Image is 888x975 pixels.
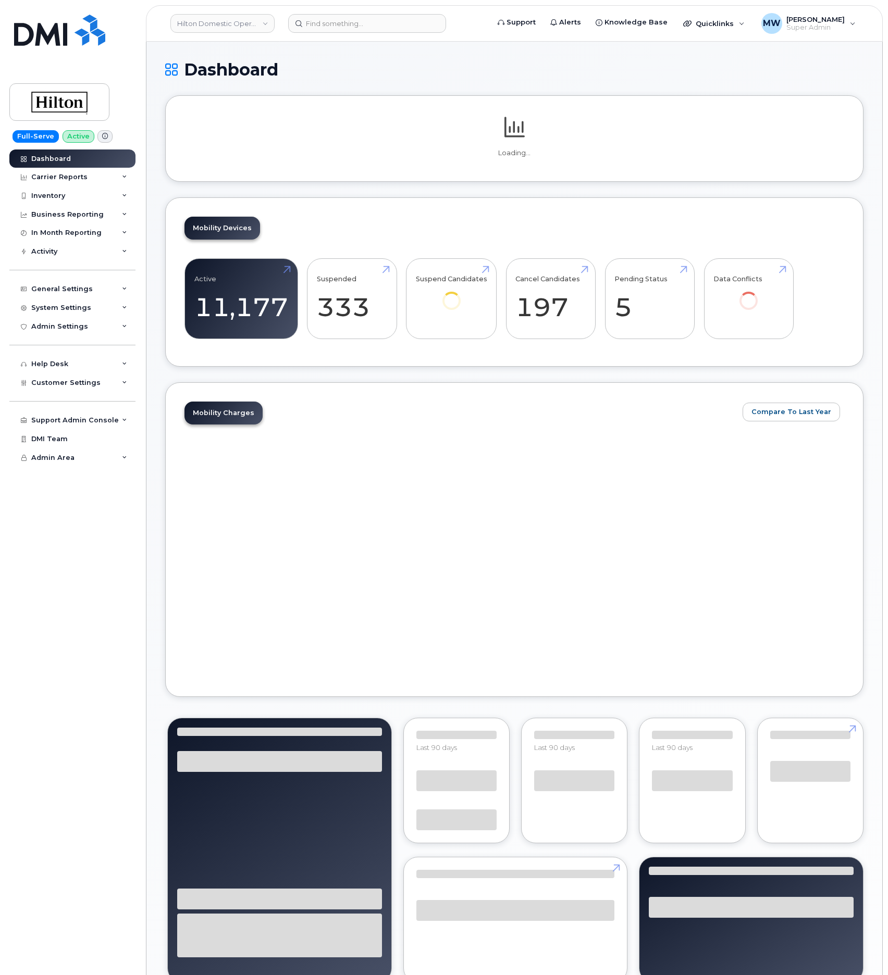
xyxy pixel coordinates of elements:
[743,403,840,421] button: Compare To Last Year
[515,265,586,333] a: Cancel Candidates 197
[534,743,575,752] span: Last 90 days
[614,265,685,333] a: Pending Status 5
[184,217,260,240] a: Mobility Devices
[194,265,288,333] a: Active 11,177
[416,265,487,324] a: Suspend Candidates
[165,60,864,79] h1: Dashboard
[713,265,784,324] a: Data Conflicts
[317,265,387,333] a: Suspended 333
[184,402,263,424] a: Mobility Charges
[652,743,693,752] span: Last 90 days
[184,148,844,158] p: Loading...
[751,407,831,417] span: Compare To Last Year
[416,743,457,752] span: Last 90 days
